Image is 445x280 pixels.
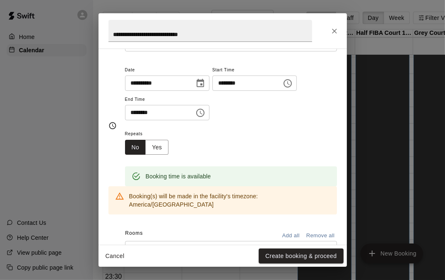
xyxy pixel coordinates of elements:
[259,248,343,264] button: Create booking & proceed
[125,140,146,155] button: No
[125,230,143,236] span: Rooms
[108,122,117,130] svg: Timing
[129,189,330,212] div: Booking(s) will be made in the facility's timezone: America/[GEOGRAPHIC_DATA]
[192,105,209,121] button: Choose time, selected time is 10:00 PM
[322,244,334,256] button: Open
[125,65,209,76] span: Date
[327,24,342,39] button: Close
[102,248,128,264] button: Cancel
[279,75,296,92] button: Choose time, selected time is 8:00 PM
[145,140,168,155] button: Yes
[192,75,209,92] button: Choose date, selected date is Sep 25, 2025
[125,140,169,155] div: outlined button group
[304,229,337,242] button: Remove all
[146,169,211,184] div: Booking time is available
[125,94,209,105] span: End Time
[212,65,297,76] span: Start Time
[278,229,304,242] button: Add all
[125,129,176,140] span: Repeats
